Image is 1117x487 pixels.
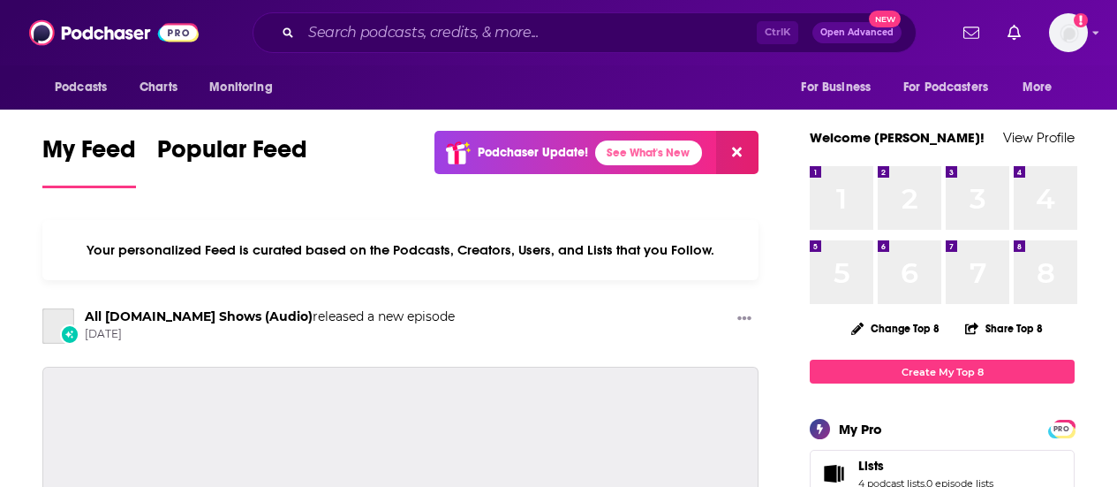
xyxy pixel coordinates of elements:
span: Logged in as HavasAlexa [1049,13,1088,52]
span: For Podcasters [903,75,988,100]
span: Charts [140,75,177,100]
span: Ctrl K [757,21,798,44]
button: open menu [1010,71,1075,104]
button: Show profile menu [1049,13,1088,52]
p: Podchaser Update! [478,145,588,160]
input: Search podcasts, credits, & more... [301,19,757,47]
button: Open AdvancedNew [812,22,902,43]
span: Popular Feed [157,134,307,175]
svg: Add a profile image [1074,13,1088,27]
div: Search podcasts, credits, & more... [253,12,917,53]
button: open menu [892,71,1014,104]
h3: released a new episode [85,308,455,325]
a: Create My Top 8 [810,360,1075,384]
button: Share Top 8 [964,311,1044,346]
img: Podchaser - Follow, Share and Rate Podcasts [29,16,199,49]
span: My Feed [42,134,136,175]
a: Lists [858,458,993,474]
button: Change Top 8 [841,317,950,339]
a: All TWiT.tv Shows (Audio) [42,308,74,344]
a: View Profile [1003,129,1075,146]
a: Show notifications dropdown [956,18,986,48]
span: [DATE] [85,327,455,342]
span: PRO [1051,422,1072,436]
a: Show notifications dropdown [1000,18,1028,48]
span: Podcasts [55,75,107,100]
a: Popular Feed [157,134,307,188]
span: More [1023,75,1053,100]
a: Welcome [PERSON_NAME]! [810,129,985,146]
div: Your personalized Feed is curated based on the Podcasts, Creators, Users, and Lists that you Follow. [42,220,759,280]
button: Show More Button [730,308,759,331]
a: My Feed [42,134,136,188]
a: PRO [1051,422,1072,435]
div: My Pro [839,421,882,438]
a: See What's New [595,141,702,165]
span: Lists [858,458,884,474]
a: All TWiT.tv Shows (Audio) [85,308,313,324]
button: open menu [42,71,130,104]
button: open menu [197,71,295,104]
img: User Profile [1049,13,1088,52]
span: New [869,11,901,27]
div: New Episode [60,324,79,344]
a: Charts [128,71,188,104]
span: Open Advanced [820,28,894,37]
button: open menu [789,71,893,104]
span: For Business [801,75,871,100]
span: Monitoring [209,75,272,100]
a: Lists [816,461,851,486]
